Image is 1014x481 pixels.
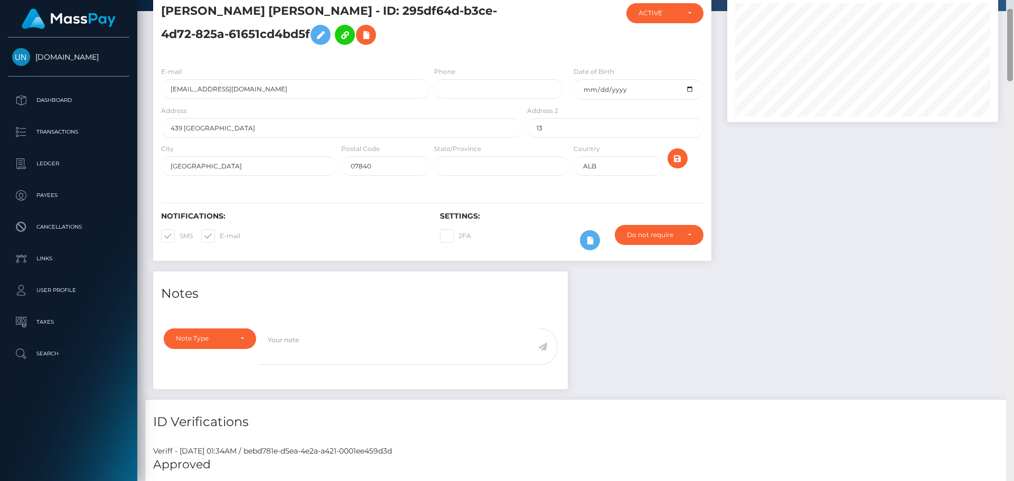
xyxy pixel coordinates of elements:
[434,144,481,154] label: State/Province
[161,144,174,154] label: City
[164,328,256,348] button: Note Type
[615,225,703,245] button: Do not require
[12,187,125,203] p: Payees
[12,219,125,235] p: Cancellations
[161,285,560,303] h4: Notes
[153,413,998,431] h4: ID Verifications
[639,9,679,17] div: ACTIVE
[22,8,116,29] img: MassPay Logo
[161,3,517,50] h5: [PERSON_NAME] [PERSON_NAME] - ID: 295df64d-b3ce-4d72-825a-61651cd4bd5f
[8,182,129,209] a: Payees
[12,124,125,140] p: Transactions
[161,106,187,116] label: Address
[8,309,129,335] a: Taxes
[12,92,125,108] p: Dashboard
[12,282,125,298] p: User Profile
[8,87,129,114] a: Dashboard
[161,212,424,221] h6: Notifications:
[440,229,471,243] label: 2FA
[153,457,998,473] h5: Approved
[161,67,182,77] label: E-mail
[574,67,614,77] label: Date of Birth
[434,67,455,77] label: Phone
[176,334,232,343] div: Note Type
[8,119,129,145] a: Transactions
[201,229,240,243] label: E-mail
[145,446,1006,457] div: Veriff - [DATE] 01:34AM / bebd781e-d5ea-4e2a-a421-0001ee459d3d
[440,212,703,221] h6: Settings:
[161,229,193,243] label: SMS
[8,341,129,367] a: Search
[8,277,129,304] a: User Profile
[626,3,703,23] button: ACTIVE
[8,52,129,62] span: [DOMAIN_NAME]
[12,251,125,267] p: Links
[12,346,125,362] p: Search
[8,246,129,272] a: Links
[12,314,125,330] p: Taxes
[12,156,125,172] p: Ledger
[627,231,679,239] div: Do not require
[8,150,129,177] a: Ledger
[574,144,600,154] label: Country
[341,144,380,154] label: Postal Code
[527,106,558,116] label: Address 2
[12,48,30,66] img: Unlockt.me
[8,214,129,240] a: Cancellations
